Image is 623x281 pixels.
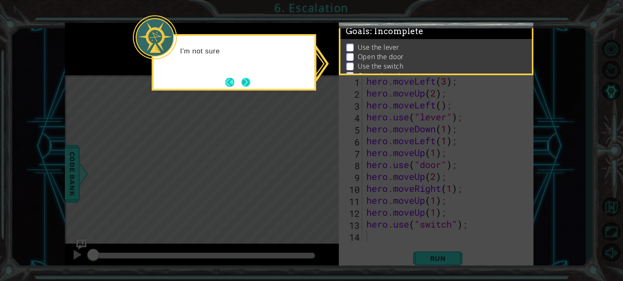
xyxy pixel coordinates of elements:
[358,71,402,80] p: Get to the exit
[241,78,251,87] button: Next
[225,78,241,87] button: Back
[358,43,399,52] p: Use the lever
[358,62,404,71] p: Use the switch
[346,26,423,37] span: Goals
[370,26,423,36] span: : Incomplete
[358,52,404,61] p: Open the door
[180,47,309,56] p: I'm not sure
